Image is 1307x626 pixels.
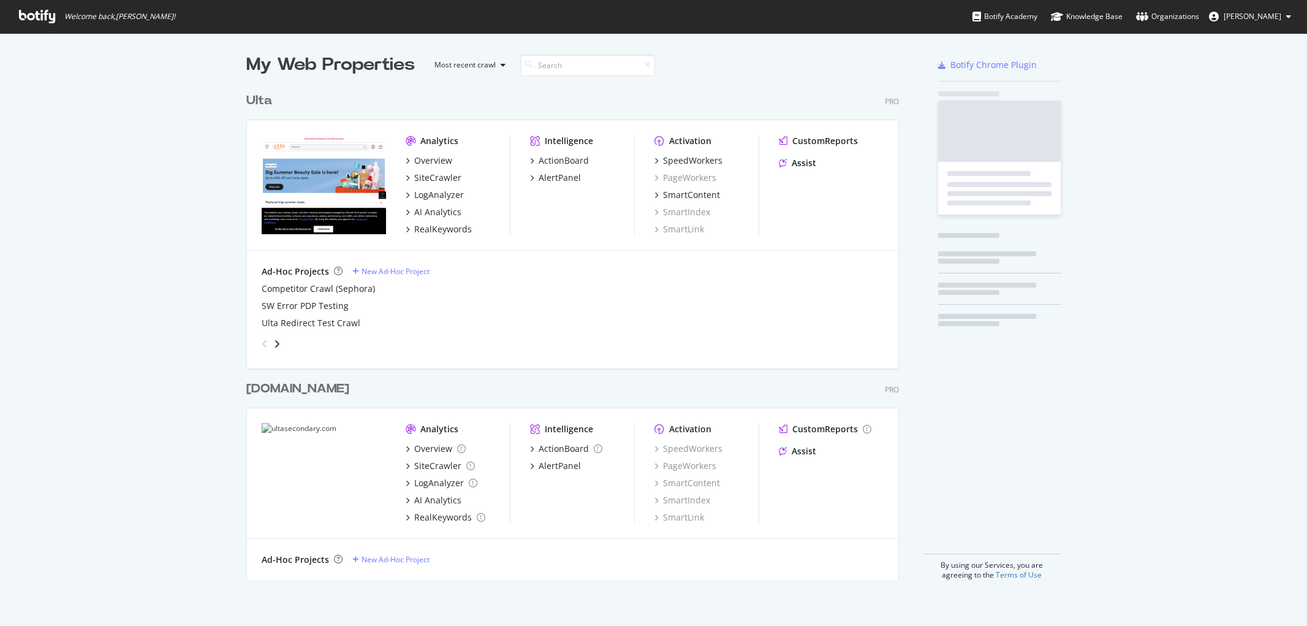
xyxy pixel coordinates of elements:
[414,477,464,489] div: LogAnalyzer
[352,266,430,277] a: New Ad-Hoc Project
[406,206,461,218] a: AI Analytics
[246,380,354,398] a: [DOMAIN_NAME]
[779,423,871,435] a: CustomReports
[246,92,277,110] a: Ulta
[406,172,461,184] a: SiteCrawler
[654,494,710,506] a: SmartIndex
[262,317,360,329] a: Ulta Redirect Test Crawl
[779,157,816,169] a: Assist
[792,423,858,435] div: CustomReports
[414,494,461,506] div: AI Analytics
[246,380,349,398] div: [DOMAIN_NAME]
[406,494,461,506] a: AI Analytics
[420,423,458,435] div: Analytics
[262,300,349,312] a: SW Error PDP Testing
[262,423,386,524] img: ultasecondary.com
[792,157,816,169] div: Assist
[1224,11,1281,21] span: Dan Sgammato
[654,206,710,218] a: SmartIndex
[64,12,175,21] span: Welcome back, [PERSON_NAME] !
[246,92,272,110] div: Ulta
[414,189,464,201] div: LogAnalyzer
[257,334,273,354] div: angle-left
[362,554,430,565] div: New Ad-Hoc Project
[406,223,472,235] a: RealKeywords
[779,445,816,457] a: Assist
[246,77,909,580] div: grid
[654,189,720,201] a: SmartContent
[530,172,581,184] a: AlertPanel
[520,55,655,76] input: Search
[654,155,722,167] a: SpeedWorkers
[539,172,581,184] div: AlertPanel
[669,423,711,435] div: Activation
[663,155,722,167] div: SpeedWorkers
[996,570,1042,580] a: Terms of Use
[246,53,415,77] div: My Web Properties
[654,511,704,524] a: SmartLink
[414,172,461,184] div: SiteCrawler
[362,266,430,277] div: New Ad-Hoc Project
[530,443,602,455] a: ActionBoard
[406,460,475,472] a: SiteCrawler
[654,460,716,472] a: PageWorkers
[414,206,461,218] div: AI Analytics
[406,443,466,455] a: Overview
[530,155,589,167] a: ActionBoard
[420,135,458,147] div: Analytics
[539,155,589,167] div: ActionBoard
[425,55,510,75] button: Most recent crawl
[923,554,1061,580] div: By using our Services, you are agreeing to the
[654,172,716,184] a: PageWorkers
[972,10,1037,23] div: Botify Academy
[262,135,386,234] img: www.ulta.com
[1051,10,1123,23] div: Knowledge Base
[406,155,452,167] a: Overview
[539,443,589,455] div: ActionBoard
[406,477,477,489] a: LogAnalyzer
[262,554,329,566] div: Ad-Hoc Projects
[414,511,472,524] div: RealKeywords
[406,511,485,524] a: RealKeywords
[414,443,452,455] div: Overview
[273,338,281,350] div: angle-right
[434,61,496,69] div: Most recent crawl
[545,423,593,435] div: Intelligence
[654,443,722,455] a: SpeedWorkers
[663,189,720,201] div: SmartContent
[885,96,899,107] div: Pro
[779,135,858,147] a: CustomReports
[1136,10,1199,23] div: Organizations
[1199,7,1301,26] button: [PERSON_NAME]
[539,460,581,472] div: AlertPanel
[654,477,720,489] a: SmartContent
[262,265,329,278] div: Ad-Hoc Projects
[792,135,858,147] div: CustomReports
[950,59,1037,71] div: Botify Chrome Plugin
[262,283,375,295] a: Competitor Crawl (Sephora)
[669,135,711,147] div: Activation
[414,223,472,235] div: RealKeywords
[654,223,704,235] a: SmartLink
[414,155,452,167] div: Overview
[352,554,430,565] a: New Ad-Hoc Project
[792,445,816,457] div: Assist
[938,59,1037,71] a: Botify Chrome Plugin
[406,189,464,201] a: LogAnalyzer
[885,384,899,395] div: Pro
[545,135,593,147] div: Intelligence
[414,460,461,472] div: SiteCrawler
[530,460,581,472] a: AlertPanel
